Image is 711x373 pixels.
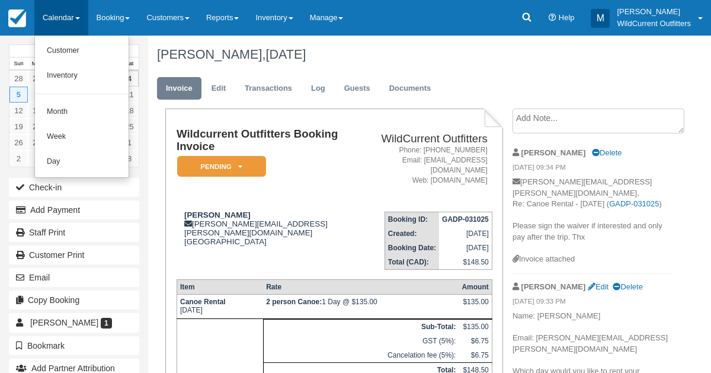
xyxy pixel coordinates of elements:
[9,313,139,332] a: [PERSON_NAME] 1
[120,135,139,151] a: 1
[439,241,492,255] td: [DATE]
[236,77,301,100] a: Transactions
[9,246,139,264] a: Customer Print
[101,318,112,329] span: 1
[203,77,235,100] a: Edit
[591,9,610,28] div: M
[28,87,46,103] a: 6
[177,156,266,177] em: Pending
[521,282,586,291] strong: [PERSON_NAME]
[9,200,139,219] button: Add Payment
[609,199,659,208] a: GADP-031025
[439,255,492,270] td: $148.50
[375,133,488,145] h2: WildCurrent Outfitters
[157,77,201,100] a: Invoice
[617,6,691,18] p: [PERSON_NAME]
[459,320,492,334] td: $135.00
[120,119,139,135] a: 25
[459,334,492,348] td: $6.75
[9,58,28,71] th: Sun
[9,223,139,242] a: Staff Print
[9,135,28,151] a: 26
[442,215,489,224] strong: GADP-031025
[302,77,334,100] a: Log
[28,135,46,151] a: 27
[613,282,642,291] a: Delete
[513,177,672,254] p: [PERSON_NAME][EMAIL_ADDRESS][PERSON_NAME][DOMAIN_NAME], Re: Canoe Rental - [DATE] ( ) Please sign...
[35,125,129,149] a: Week
[9,71,28,87] a: 28
[120,58,139,71] th: Sat
[9,119,28,135] a: 19
[9,178,139,197] button: Check-in
[177,128,370,152] h1: Wildcurrent Outfitters Booking Invoice
[617,18,691,30] p: WildCurrent Outfitters
[177,211,370,246] div: [PERSON_NAME][EMAIL_ADDRESS][PERSON_NAME][DOMAIN_NAME] [GEOGRAPHIC_DATA]
[459,348,492,363] td: $6.75
[513,162,672,176] em: [DATE] 09:34 PM
[28,119,46,135] a: 20
[380,77,440,100] a: Documents
[385,227,439,241] th: Created:
[439,227,492,241] td: [DATE]
[9,291,139,310] button: Copy Booking
[184,211,251,219] strong: [PERSON_NAME]
[263,320,459,334] th: Sub-Total:
[9,87,28,103] a: 5
[28,58,46,71] th: Mon
[35,100,129,125] a: Month
[549,14,556,22] i: Help
[9,151,28,167] a: 2
[120,71,139,87] a: 4
[120,87,139,103] a: 11
[120,151,139,167] a: 8
[513,297,672,310] em: [DATE] 09:33 PM
[8,9,26,27] img: checkfront-main-nav-mini-logo.png
[335,77,379,100] a: Guests
[263,280,459,295] th: Rate
[559,13,575,22] span: Help
[35,149,129,174] a: Day
[385,255,439,270] th: Total (CAD):
[177,295,263,319] td: [DATE]
[592,148,622,157] a: Delete
[177,280,263,295] th: Item
[375,145,488,186] address: Phone: [PHONE_NUMBER] Email: [EMAIL_ADDRESS][DOMAIN_NAME] Web: [DOMAIN_NAME]
[263,348,459,363] td: Cancelation fee (5%):
[263,334,459,348] td: GST (5%):
[9,268,139,287] button: Email
[9,336,139,355] button: Bookmark
[521,148,586,157] strong: [PERSON_NAME]
[30,318,98,327] span: [PERSON_NAME]
[120,103,139,119] a: 18
[34,36,129,178] ul: Calendar
[265,47,306,62] span: [DATE]
[513,254,672,265] div: Invoice attached
[9,103,28,119] a: 12
[28,151,46,167] a: 3
[263,295,459,319] td: 1 Day @ $135.00
[28,71,46,87] a: 29
[35,63,129,88] a: Inventory
[266,298,322,306] strong: 2 person Canoe
[157,47,672,62] h1: [PERSON_NAME],
[385,241,439,255] th: Booking Date:
[28,103,46,119] a: 13
[35,39,129,63] a: Customer
[462,298,488,315] div: $135.00
[588,282,608,291] a: Edit
[385,212,439,227] th: Booking ID:
[180,298,226,306] strong: Canoe Rental
[177,155,262,177] a: Pending
[459,280,492,295] th: Amount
